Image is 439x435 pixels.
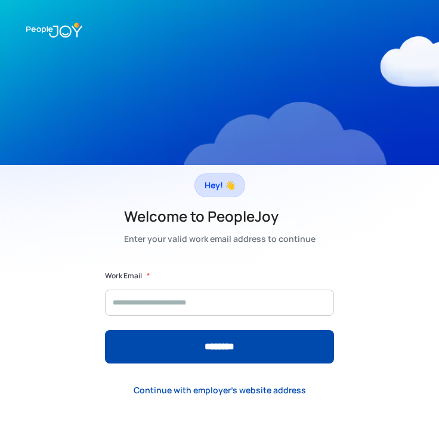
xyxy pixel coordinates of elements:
[105,270,142,282] label: Work Email
[134,384,306,396] div: Continue with employer's website address
[205,177,235,194] div: Hey! 👋
[105,270,334,363] form: Form
[124,378,316,402] a: Continue with employer's website address
[124,232,316,246] div: Enter your valid work email address to continue
[124,207,316,226] h2: Welcome to PeopleJoy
